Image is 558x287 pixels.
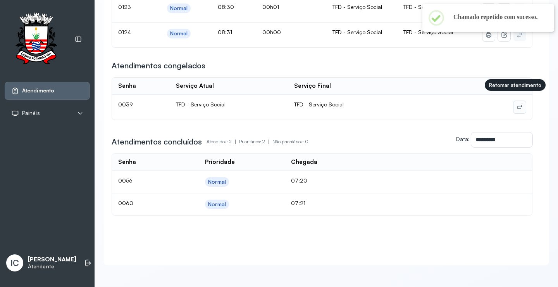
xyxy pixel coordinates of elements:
span: 0056 [118,177,133,184]
div: Prioridade [205,158,235,166]
div: Normal [208,201,226,208]
div: TFD - Serviço Social [332,29,391,36]
span: 00h01 [262,3,279,10]
div: Chegada [291,158,317,166]
img: Logotipo do estabelecimento [8,12,64,66]
span: 0124 [118,29,131,35]
span: Painéis [22,110,40,117]
p: Não prioritários: 0 [272,136,308,147]
span: 08:31 [218,29,232,35]
span: 0123 [118,3,131,10]
span: 07:20 [291,177,307,184]
a: Atendimento [11,87,83,95]
h2: Chamado repetido com sucesso. [453,13,542,21]
div: Normal [208,179,226,185]
span: 07:21 [291,200,305,206]
div: Senha [118,82,136,90]
span: 00h00 [262,29,281,35]
div: Serviço Final [294,82,331,90]
span: | [268,139,269,144]
div: Normal [170,5,188,12]
div: Serviço Atual [176,82,214,90]
span: | [235,139,236,144]
span: TFD - Serviço Social [294,101,344,108]
p: Atendidos: 2 [207,136,239,147]
div: TFD - Serviço Social [332,3,391,10]
span: TFD - Serviço Social [403,29,453,35]
div: Senha [118,158,136,166]
p: [PERSON_NAME] [28,256,76,263]
div: Normal [170,30,188,37]
h3: Atendimentos congelados [112,60,205,71]
span: 0060 [118,200,133,206]
h3: Atendimentos concluídos [112,136,202,147]
label: Data: [456,136,470,142]
span: 08:30 [218,3,234,10]
span: 0039 [118,101,133,108]
span: TFD - Serviço Social [403,3,453,10]
p: Prioritários: 2 [239,136,272,147]
div: TFD - Serviço Social [176,101,282,108]
span: Atendimento [22,87,54,94]
p: Atendente [28,263,76,270]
